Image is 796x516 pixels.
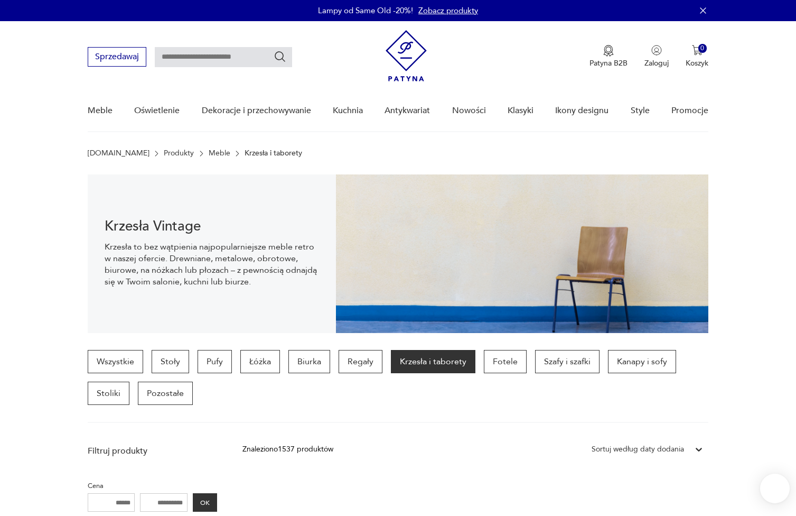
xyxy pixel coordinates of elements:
[88,480,217,492] p: Cena
[589,58,628,68] p: Patyna B2B
[138,382,193,405] a: Pozostałe
[88,350,143,373] a: Wszystkie
[592,444,684,455] div: Sortuj według daty dodania
[603,45,614,57] img: Ikona medalu
[671,90,708,131] a: Promocje
[105,220,319,233] h1: Krzesła Vintage
[644,45,669,68] button: Zaloguj
[589,45,628,68] a: Ikona medaluPatyna B2B
[88,382,129,405] a: Stoliki
[134,90,180,131] a: Oświetlenie
[88,54,146,61] a: Sprzedawaj
[105,241,319,288] p: Krzesła to bez wątpienia najpopularniejsze meble retro w naszej ofercie. Drewniane, metalowe, obr...
[686,45,708,68] button: 0Koszyk
[193,493,217,512] button: OK
[452,90,486,131] a: Nowości
[209,149,230,158] a: Meble
[288,350,330,373] a: Biurka
[608,350,676,373] a: Kanapy i sofy
[88,90,113,131] a: Meble
[698,44,707,53] div: 0
[242,444,333,455] div: Znaleziono 1537 produktów
[88,445,217,457] p: Filtruj produkty
[508,90,533,131] a: Klasyki
[760,474,790,503] iframe: Smartsupp widget button
[391,350,475,373] a: Krzesła i taborety
[589,45,628,68] button: Patyna B2B
[339,350,382,373] a: Regały
[88,47,146,67] button: Sprzedawaj
[202,90,311,131] a: Dekoracje i przechowywanie
[535,350,600,373] a: Szafy i szafki
[240,350,280,373] a: Łóżka
[318,5,413,16] p: Lampy od Same Old -20%!
[651,45,662,56] img: Ikonka użytkownika
[164,149,194,158] a: Produkty
[555,90,608,131] a: Ikony designu
[418,5,478,16] a: Zobacz produkty
[245,149,302,158] p: Krzesła i taborety
[644,58,669,68] p: Zaloguj
[274,50,286,63] button: Szukaj
[336,174,708,333] img: bc88ca9a7f9d98aff7d4658ec262dcea.jpg
[692,45,703,56] img: Ikona koszyka
[631,90,650,131] a: Style
[152,350,189,373] a: Stoły
[333,90,363,131] a: Kuchnia
[198,350,232,373] a: Pufy
[484,350,527,373] a: Fotele
[686,58,708,68] p: Koszyk
[386,30,427,81] img: Patyna - sklep z meblami i dekoracjami vintage
[385,90,430,131] a: Antykwariat
[88,149,149,158] a: [DOMAIN_NAME]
